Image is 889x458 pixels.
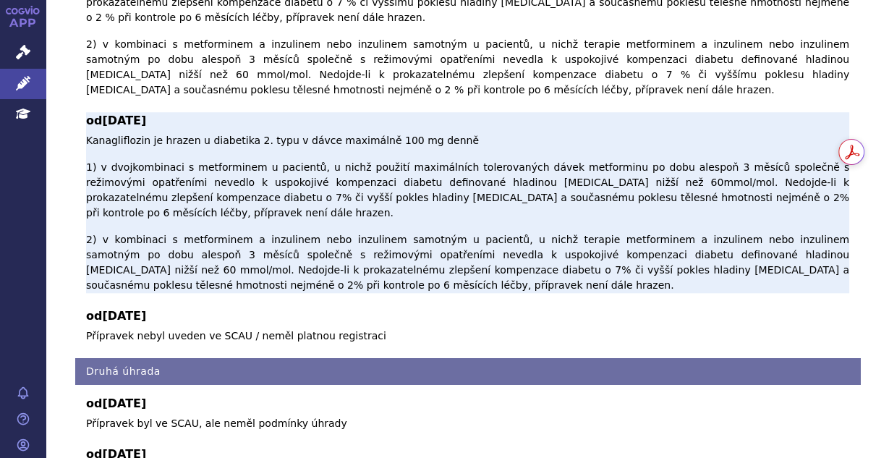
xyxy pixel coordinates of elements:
p: Přípravek nebyl uveden ve SCAU / neměl platnou registraci [86,328,849,344]
b: od [86,395,849,412]
p: Kanagliflozin je hrazen u diabetika 2. typu v dávce maximálně 100 mg denně 1) v dvojkombinaci s m... [86,133,849,293]
b: od [86,308,849,325]
h4: Druhá úhrada [75,358,860,385]
span: [DATE] [102,114,146,127]
b: od [86,112,849,130]
span: [DATE] [102,309,146,323]
p: Přípravek byl ve SCAU, ale neměl podmínky úhrady [86,416,849,431]
span: [DATE] [102,396,146,410]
